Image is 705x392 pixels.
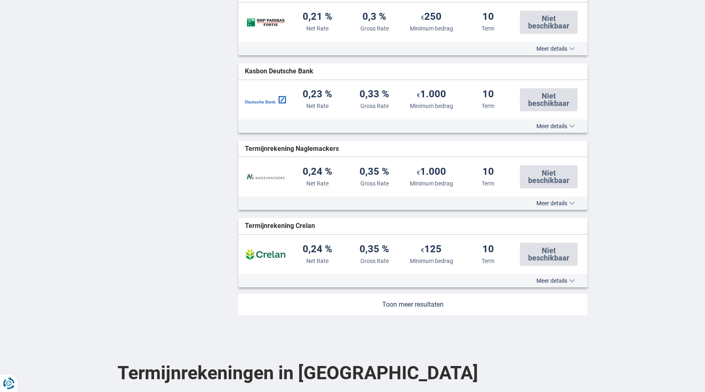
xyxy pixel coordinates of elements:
button: Meer details [530,45,581,52]
img: Nagelmackers [245,167,286,187]
div: Gross Rate [360,102,389,110]
img: Deutsche Bank [245,89,286,110]
div: Net Rate [306,24,329,33]
button: Niet beschikbaar [520,88,578,111]
img: BNP Paribas Fortis [245,12,286,33]
div: Term [482,179,494,188]
div: 1.000 [417,89,446,100]
span: Niet beschikbaar [525,15,573,30]
div: Net Rate [306,257,329,265]
div: Gross Rate [360,179,389,188]
span: Termijnrekening Naglemackers [245,144,339,154]
div: 0,21 % [303,12,332,23]
div: 125 [421,244,442,255]
span: € [421,247,424,254]
div: Net Rate [306,179,329,188]
img: Crelan [245,244,286,265]
div: Minimum bedrag [410,257,453,265]
div: 10 [482,244,494,255]
span: Niet beschikbaar [525,169,573,184]
span: Meer details [536,46,575,52]
div: 0,35 % [360,244,389,255]
div: 1.000 [417,167,446,178]
span: Meer details [536,200,575,206]
div: Minimum bedrag [410,102,453,110]
button: Niet beschikbaar [520,165,578,188]
div: 0,23 % [303,89,332,100]
span: € [421,14,424,21]
div: 0,3 % [362,12,386,23]
span: Niet beschikbaar [525,92,573,107]
div: Gross Rate [360,257,389,265]
div: 10 [482,89,494,100]
button: Niet beschikbaar [520,243,578,266]
div: Minimum bedrag [410,24,453,33]
span: Termijnrekening Crelan [245,221,315,231]
div: Term [482,102,494,110]
div: 10 [482,167,494,178]
div: 0,33 % [360,89,389,100]
div: 0,24 % [303,167,332,178]
button: Niet beschikbaar [520,11,578,34]
button: Meer details [530,123,581,129]
div: 0,24 % [303,244,332,255]
div: Net Rate [306,102,329,110]
span: Niet beschikbaar [525,247,573,262]
button: Meer details [530,200,581,207]
div: 0,35 % [360,167,389,178]
div: Minimum bedrag [410,179,453,188]
span: € [417,92,420,99]
div: 250 [421,12,442,23]
div: Term [482,24,494,33]
div: Term [482,257,494,265]
span: Kasbon Deutsche Bank [245,67,313,76]
button: Meer details [530,277,581,284]
span: Meer details [536,278,575,284]
span: Meer details [536,123,575,129]
div: Gross Rate [360,24,389,33]
span: € [417,169,420,176]
div: 10 [482,12,494,23]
